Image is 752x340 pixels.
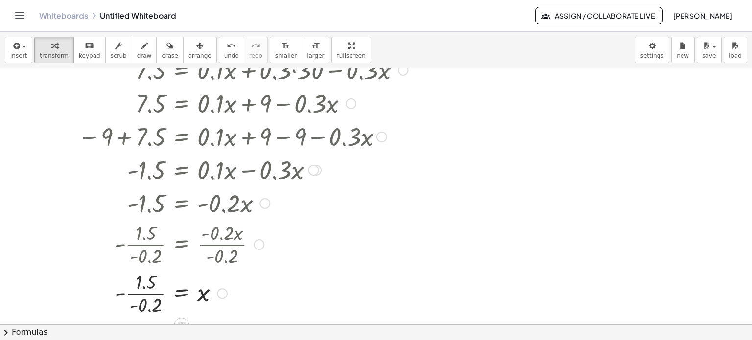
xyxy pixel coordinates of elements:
span: erase [162,52,178,59]
button: erase [156,37,183,63]
span: smaller [275,52,297,59]
div: Apply the same math to both sides of the equation [174,318,189,334]
button: save [697,37,722,63]
span: scrub [111,52,127,59]
span: save [702,52,716,59]
button: [PERSON_NAME] [665,7,740,24]
button: keyboardkeypad [73,37,106,63]
span: settings [640,52,664,59]
a: Whiteboards [39,11,88,21]
button: transform [34,37,74,63]
i: undo [227,40,236,52]
i: format_size [311,40,320,52]
span: larger [307,52,324,59]
button: undoundo [219,37,244,63]
span: fullscreen [337,52,365,59]
button: format_sizesmaller [270,37,302,63]
span: undo [224,52,239,59]
span: keypad [79,52,100,59]
span: new [677,52,689,59]
span: Assign / Collaborate Live [543,11,655,20]
button: draw [132,37,157,63]
span: arrange [188,52,211,59]
button: settings [635,37,669,63]
span: redo [249,52,262,59]
button: insert [5,37,32,63]
span: [PERSON_NAME] [673,11,732,20]
button: format_sizelarger [302,37,329,63]
button: fullscreen [331,37,371,63]
button: new [671,37,695,63]
i: format_size [281,40,290,52]
button: load [724,37,747,63]
span: load [729,52,742,59]
span: insert [10,52,27,59]
span: draw [137,52,152,59]
button: arrange [183,37,217,63]
button: Toggle navigation [12,8,27,23]
button: redoredo [244,37,268,63]
button: Assign / Collaborate Live [535,7,663,24]
span: transform [40,52,69,59]
i: redo [251,40,260,52]
button: scrub [105,37,132,63]
i: keyboard [85,40,94,52]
